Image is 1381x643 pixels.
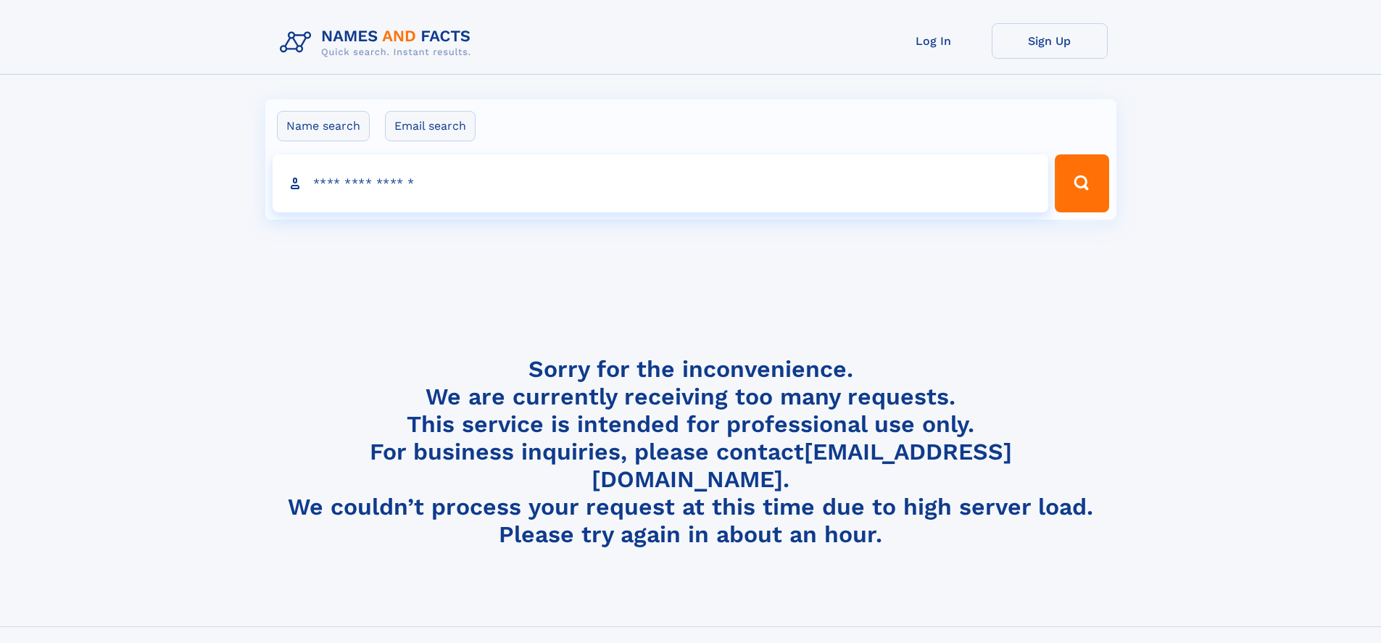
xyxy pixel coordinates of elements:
[274,23,483,62] img: Logo Names and Facts
[1055,154,1108,212] button: Search Button
[385,111,476,141] label: Email search
[277,111,370,141] label: Name search
[273,154,1049,212] input: search input
[992,23,1108,59] a: Sign Up
[876,23,992,59] a: Log In
[592,438,1012,493] a: [EMAIL_ADDRESS][DOMAIN_NAME]
[274,355,1108,549] h4: Sorry for the inconvenience. We are currently receiving too many requests. This service is intend...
